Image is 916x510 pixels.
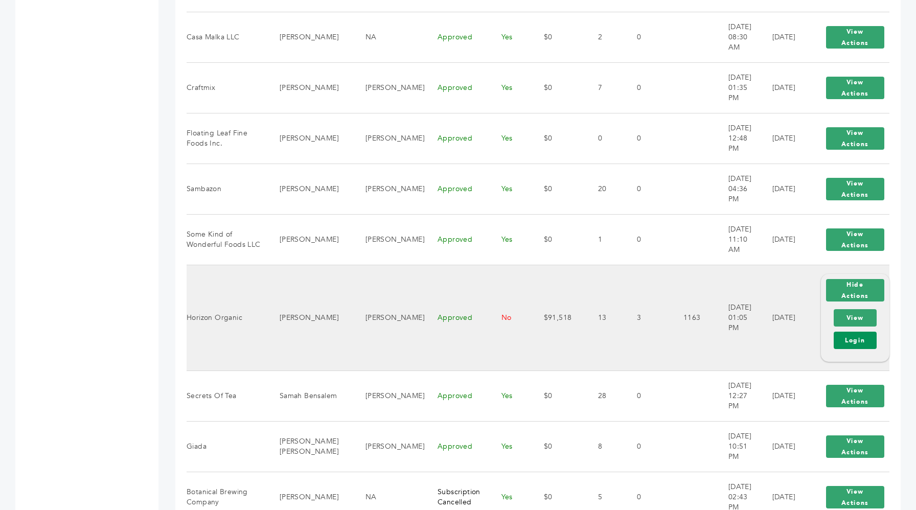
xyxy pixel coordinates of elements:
[585,12,625,62] td: 2
[585,62,625,113] td: 7
[187,214,267,265] td: Some Kind of Wonderful Foods LLC
[531,421,585,472] td: $0
[187,164,267,214] td: Sambazon
[624,12,671,62] td: 0
[585,164,625,214] td: 20
[716,421,760,472] td: [DATE] 10:51 PM
[267,265,353,370] td: [PERSON_NAME]
[267,12,353,62] td: [PERSON_NAME]
[267,421,353,472] td: [PERSON_NAME] [PERSON_NAME]
[716,62,760,113] td: [DATE] 01:35 PM
[267,214,353,265] td: [PERSON_NAME]
[489,12,531,62] td: Yes
[826,279,884,302] button: Hide Actions
[187,12,267,62] td: Casa Malka LLC
[585,265,625,370] td: 13
[826,26,884,49] button: View Actions
[267,164,353,214] td: [PERSON_NAME]
[425,370,489,421] td: Approved
[760,113,808,164] td: [DATE]
[353,62,425,113] td: [PERSON_NAME]
[425,12,489,62] td: Approved
[624,370,671,421] td: 0
[585,214,625,265] td: 1
[267,113,353,164] td: [PERSON_NAME]
[826,385,884,407] button: View Actions
[760,421,808,472] td: [DATE]
[187,421,267,472] td: Giada
[834,332,877,349] a: Login
[425,164,489,214] td: Approved
[624,113,671,164] td: 0
[671,265,716,370] td: 1163
[585,370,625,421] td: 28
[425,265,489,370] td: Approved
[187,113,267,164] td: Floating Leaf Fine Foods Inc.
[826,228,884,251] button: View Actions
[624,62,671,113] td: 0
[760,164,808,214] td: [DATE]
[425,214,489,265] td: Approved
[826,486,884,508] button: View Actions
[187,62,267,113] td: Craftmix
[489,214,531,265] td: Yes
[489,113,531,164] td: Yes
[489,265,531,370] td: No
[624,214,671,265] td: 0
[267,62,353,113] td: [PERSON_NAME]
[531,164,585,214] td: $0
[353,370,425,421] td: [PERSON_NAME]
[187,370,267,421] td: Secrets Of Tea
[489,370,531,421] td: Yes
[716,113,760,164] td: [DATE] 12:48 PM
[531,12,585,62] td: $0
[585,113,625,164] td: 0
[267,370,353,421] td: Samah Bensalem
[760,370,808,421] td: [DATE]
[826,127,884,150] button: View Actions
[489,421,531,472] td: Yes
[760,214,808,265] td: [DATE]
[531,265,585,370] td: $91,518
[353,164,425,214] td: [PERSON_NAME]
[353,421,425,472] td: [PERSON_NAME]
[531,370,585,421] td: $0
[187,265,267,370] td: Horizon Organic
[624,421,671,472] td: 0
[760,12,808,62] td: [DATE]
[425,62,489,113] td: Approved
[760,62,808,113] td: [DATE]
[624,265,671,370] td: 3
[531,113,585,164] td: $0
[716,265,760,370] td: [DATE] 01:05 PM
[353,113,425,164] td: [PERSON_NAME]
[425,113,489,164] td: Approved
[826,435,884,458] button: View Actions
[624,164,671,214] td: 0
[716,12,760,62] td: [DATE] 08:30 AM
[760,265,808,370] td: [DATE]
[353,214,425,265] td: [PERSON_NAME]
[826,77,884,99] button: View Actions
[531,214,585,265] td: $0
[353,12,425,62] td: NA
[716,164,760,214] td: [DATE] 04:36 PM
[489,164,531,214] td: Yes
[826,178,884,200] button: View Actions
[716,370,760,421] td: [DATE] 12:27 PM
[353,265,425,370] td: [PERSON_NAME]
[716,214,760,265] td: [DATE] 11:10 AM
[531,62,585,113] td: $0
[585,421,625,472] td: 8
[834,309,877,327] a: View
[489,62,531,113] td: Yes
[425,421,489,472] td: Approved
